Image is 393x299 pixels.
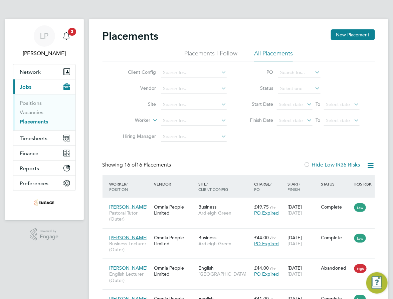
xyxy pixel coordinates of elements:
[304,162,360,168] label: Hide Low IR35 Risks
[40,32,49,40] span: LP
[198,271,251,277] span: [GEOGRAPHIC_DATA]
[110,235,148,241] span: [PERSON_NAME]
[254,235,269,241] span: £44.00
[198,204,216,210] span: Business
[60,25,73,47] a: 3
[13,94,75,130] div: Jobs
[125,162,137,168] span: 16 of
[118,85,156,91] label: Vendor
[118,101,156,107] label: Site
[314,116,323,124] span: To
[20,118,48,125] a: Placements
[254,241,279,247] span: PO Expired
[254,49,293,61] li: All Placements
[354,264,367,273] span: High
[243,85,273,91] label: Status
[13,49,76,57] span: Lowenna Pollard
[254,265,269,271] span: £44.00
[20,180,49,187] span: Preferences
[366,272,388,294] button: Engage Resource Center
[40,228,58,234] span: Powered by
[197,178,252,195] div: Site
[108,292,386,298] a: [PERSON_NAME]English Lecturer (Outer)Omnia People LimitedEnglish[GEOGRAPHIC_DATA]£41.00 / hrPO Ex...
[254,210,279,216] span: PO Expired
[254,204,269,210] span: £49.75
[279,101,303,107] span: Select date
[110,271,151,283] span: English Lecturer (Outer)
[20,84,32,90] span: Jobs
[13,64,75,79] button: Network
[353,178,375,190] div: IR35 Risk
[184,49,237,61] li: Placements I Follow
[20,150,39,157] span: Finance
[161,116,227,125] input: Search for...
[68,28,76,36] span: 3
[13,198,76,208] a: Go to home page
[198,265,214,271] span: English
[108,200,386,206] a: [PERSON_NAME]Pastoral Tutor (Outer)Omnia People LimitedBusinessArdleigh Green£49.75 / hrPO Expire...
[287,271,302,277] span: [DATE]
[110,181,128,192] span: / Position
[326,101,350,107] span: Select date
[287,210,302,216] span: [DATE]
[321,265,351,271] div: Abandoned
[319,178,353,190] div: Status
[13,176,75,191] button: Preferences
[331,29,375,40] button: New Placement
[287,241,302,247] span: [DATE]
[112,117,151,124] label: Worker
[243,69,273,75] label: PO
[278,84,321,93] input: Select one
[110,204,148,210] span: [PERSON_NAME]
[110,241,151,253] span: Business Lecturer (Outer)
[326,117,350,123] span: Select date
[20,69,41,75] span: Network
[321,235,351,241] div: Complete
[354,234,366,243] span: Low
[270,266,276,271] span: / hr
[110,265,148,271] span: [PERSON_NAME]
[118,133,156,139] label: Hiring Manager
[34,198,54,208] img: omniapeople-logo-retina.png
[286,178,319,195] div: Start
[20,135,48,141] span: Timesheets
[161,84,227,93] input: Search for...
[254,181,271,192] span: / PO
[278,68,321,77] input: Search for...
[40,234,58,240] span: Engage
[243,117,273,123] label: Finish Date
[13,25,76,57] a: LP[PERSON_NAME]
[279,117,303,123] span: Select date
[108,231,386,237] a: [PERSON_NAME]Business Lecturer (Outer)Omnia People LimitedBusinessArdleigh Green£44.00 / hrPO Exp...
[152,201,197,219] div: Omnia People Limited
[125,162,171,168] span: 16 Placements
[286,231,319,250] div: [DATE]
[20,165,39,172] span: Reports
[354,203,366,212] span: Low
[13,131,75,145] button: Timesheets
[13,161,75,176] button: Reports
[20,100,42,106] a: Positions
[161,132,227,141] input: Search for...
[243,101,273,107] label: Start Date
[286,262,319,280] div: [DATE]
[161,68,227,77] input: Search for...
[118,69,156,75] label: Client Config
[198,181,228,192] span: / Client Config
[314,100,323,108] span: To
[152,178,197,190] div: Vendor
[5,19,84,220] nav: Main navigation
[108,261,386,267] a: [PERSON_NAME]English Lecturer (Outer)Omnia People LimitedEnglish[GEOGRAPHIC_DATA]£44.00 / hrPO Ex...
[103,29,159,43] h2: Placements
[321,204,351,210] div: Complete
[198,210,251,216] span: Ardleigh Green
[13,146,75,161] button: Finance
[270,235,276,240] span: / hr
[13,79,75,94] button: Jobs
[198,235,216,241] span: Business
[286,201,319,219] div: [DATE]
[161,100,227,109] input: Search for...
[20,109,44,115] a: Vacancies
[108,178,152,195] div: Worker
[254,271,279,277] span: PO Expired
